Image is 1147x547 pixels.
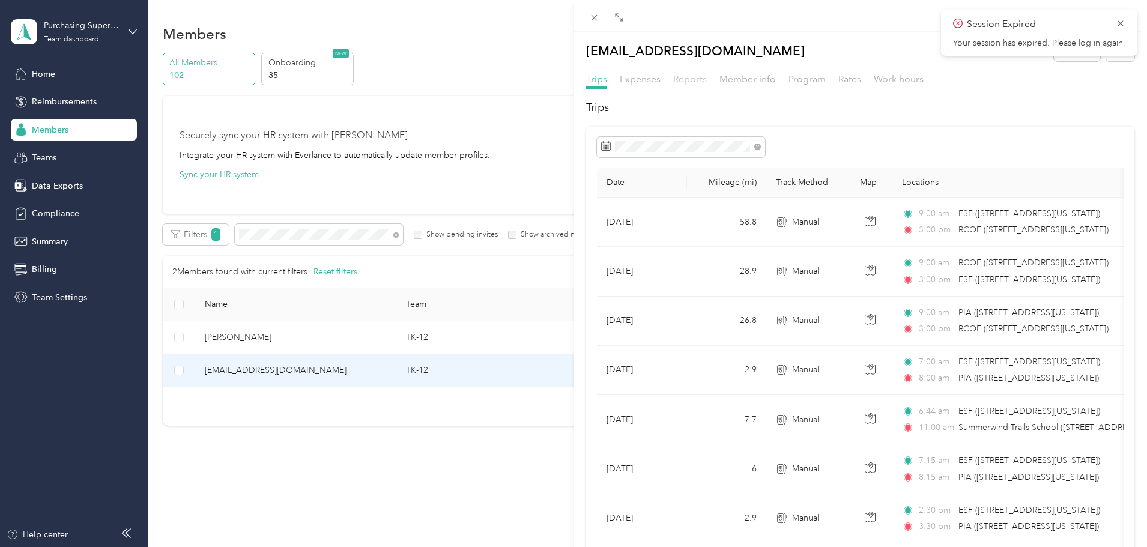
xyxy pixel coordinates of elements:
[792,216,819,229] span: Manual
[792,265,819,278] span: Manual
[1080,480,1147,547] iframe: Everlance-gr Chat Button Frame
[687,346,766,395] td: 2.9
[958,455,1100,465] span: ESF ([STREET_ADDRESS][US_STATE])
[919,421,953,434] span: 11:00 am
[919,355,953,369] span: 7:00 am
[919,372,953,385] span: 8:00 am
[687,297,766,346] td: 26.8
[586,73,607,85] span: Trips
[792,363,819,376] span: Manual
[958,505,1100,515] span: ESF ([STREET_ADDRESS][US_STATE])
[958,472,1099,482] span: PIA ([STREET_ADDRESS][US_STATE])
[673,73,707,85] span: Reports
[766,168,850,198] th: Track Method
[597,198,687,247] td: [DATE]
[919,273,953,286] span: 3:00 pm
[919,306,953,319] span: 9:00 am
[967,17,1107,32] p: Session Expired
[792,462,819,476] span: Manual
[792,413,819,426] span: Manual
[687,444,766,494] td: 6
[597,247,687,296] td: [DATE]
[687,395,766,444] td: 7.7
[586,40,805,61] p: [EMAIL_ADDRESS][DOMAIN_NAME]
[919,223,953,237] span: 3:00 pm
[958,274,1100,285] span: ESF ([STREET_ADDRESS][US_STATE])
[953,38,1125,49] p: Your session has expired. Please log in again.
[919,405,953,418] span: 6:44 am
[788,73,826,85] span: Program
[919,504,953,517] span: 2:30 pm
[919,322,953,336] span: 3:00 pm
[687,494,766,543] td: 2.9
[586,100,1134,116] h2: Trips
[597,168,687,198] th: Date
[687,198,766,247] td: 58.8
[919,207,953,220] span: 9:00 am
[850,168,892,198] th: Map
[597,395,687,444] td: [DATE]
[620,73,661,85] span: Expenses
[958,406,1100,416] span: ESF ([STREET_ADDRESS][US_STATE])
[919,454,953,467] span: 7:15 am
[958,324,1109,334] span: RCOE ([STREET_ADDRESS][US_STATE])
[597,494,687,543] td: [DATE]
[958,521,1099,531] span: PIA ([STREET_ADDRESS][US_STATE])
[958,258,1109,268] span: RCOE ([STREET_ADDRESS][US_STATE])
[958,208,1100,219] span: ESF ([STREET_ADDRESS][US_STATE])
[958,373,1099,383] span: PIA ([STREET_ADDRESS][US_STATE])
[958,357,1100,367] span: ESF ([STREET_ADDRESS][US_STATE])
[719,73,776,85] span: Member info
[792,314,819,327] span: Manual
[792,512,819,525] span: Manual
[919,256,953,270] span: 9:00 am
[958,307,1099,318] span: PIA ([STREET_ADDRESS][US_STATE])
[687,168,766,198] th: Mileage (mi)
[687,247,766,296] td: 28.9
[919,471,953,484] span: 8:15 am
[597,297,687,346] td: [DATE]
[597,444,687,494] td: [DATE]
[874,73,924,85] span: Work hours
[597,346,687,395] td: [DATE]
[838,73,861,85] span: Rates
[958,225,1109,235] span: RCOE ([STREET_ADDRESS][US_STATE])
[919,520,953,533] span: 3:30 pm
